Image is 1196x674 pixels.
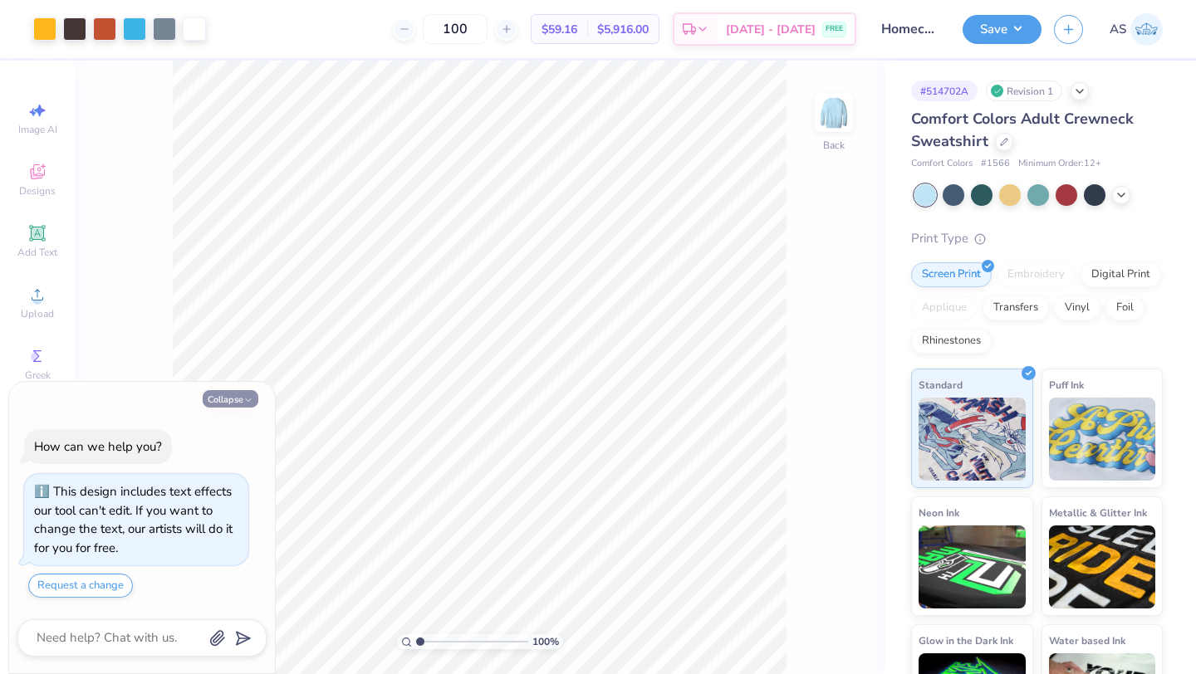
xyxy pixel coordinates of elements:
[1110,13,1163,46] a: AS
[823,138,845,153] div: Back
[28,574,133,598] button: Request a change
[542,21,577,38] span: $59.16
[423,14,488,44] input: – –
[34,438,162,455] div: How can we help you?
[1081,262,1161,287] div: Digital Print
[726,21,816,38] span: [DATE] - [DATE]
[986,81,1062,101] div: Revision 1
[981,157,1010,171] span: # 1566
[1049,376,1084,393] span: Puff Ink
[911,81,978,101] div: # 514702A
[983,295,1049,320] div: Transfers
[1054,295,1100,320] div: Vinyl
[997,262,1076,287] div: Embroidery
[963,15,1042,44] button: Save
[1130,13,1163,46] img: Aniya Sparrow
[1049,398,1156,481] img: Puff Ink
[18,123,57,136] span: Image AI
[1049,632,1125,649] span: Water based Ink
[911,109,1134,151] span: Comfort Colors Adult Crewneck Sweatshirt
[911,329,992,354] div: Rhinestones
[911,262,992,287] div: Screen Print
[919,376,963,393] span: Standard
[19,184,56,198] span: Designs
[817,96,850,129] img: Back
[1049,504,1147,521] span: Metallic & Glitter Ink
[919,504,959,521] span: Neon Ink
[1049,525,1156,608] img: Metallic & Glitter Ink
[826,23,843,35] span: FREE
[911,295,978,320] div: Applique
[1105,295,1145,320] div: Foil
[1110,20,1126,39] span: AS
[597,21,649,38] span: $5,916.00
[911,157,973,171] span: Comfort Colors
[1018,157,1101,171] span: Minimum Order: 12 +
[919,632,1013,649] span: Glow in the Dark Ink
[911,229,1163,248] div: Print Type
[869,12,950,46] input: Untitled Design
[919,525,1026,608] img: Neon Ink
[21,307,54,320] span: Upload
[532,634,559,649] span: 100 %
[17,246,57,259] span: Add Text
[25,369,51,382] span: Greek
[34,483,233,556] div: This design includes text effects our tool can't edit. If you want to change the text, our artist...
[203,390,258,408] button: Collapse
[919,398,1026,481] img: Standard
